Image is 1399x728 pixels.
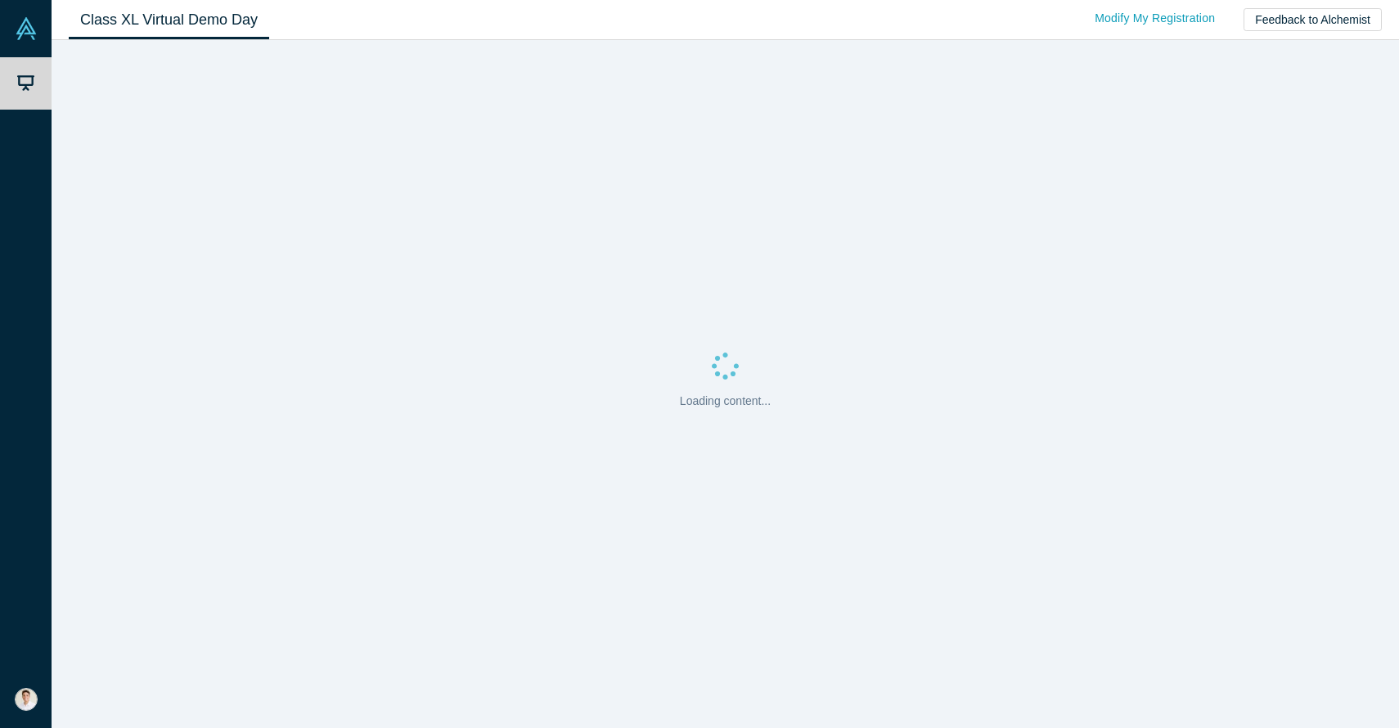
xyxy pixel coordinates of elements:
[69,1,269,39] a: Class XL Virtual Demo Day
[15,17,38,40] img: Alchemist Vault Logo
[680,393,771,410] p: Loading content...
[1244,8,1382,31] button: Feedback to Alchemist
[1077,4,1232,33] a: Modify My Registration
[15,688,38,711] img: Maxim Karoubi's Account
